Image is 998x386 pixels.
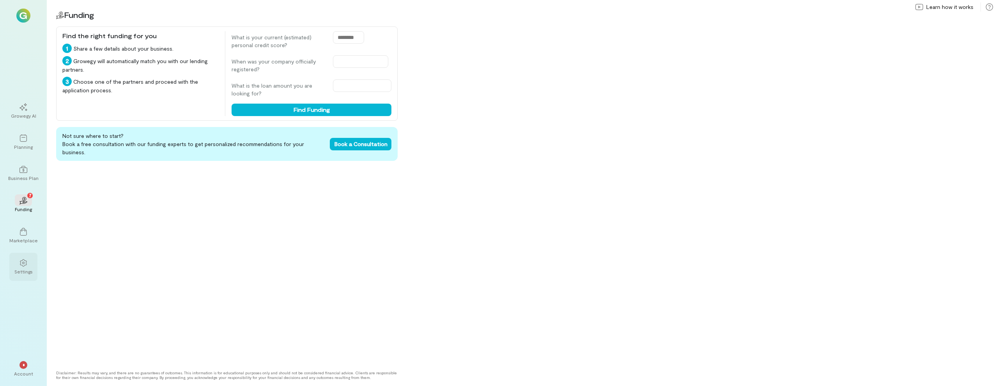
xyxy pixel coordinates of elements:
[334,141,388,147] span: Book a Consultation
[9,128,37,156] a: Planning
[56,127,398,161] div: Not sure where to start? Book a free consultation with our funding experts to get personalized re...
[9,237,38,243] div: Marketplace
[9,97,37,125] a: Growegy AI
[56,370,398,380] div: Disclaimer: Results may vary, and there are no guarantees of outcomes. This information is for ed...
[29,192,32,199] span: 7
[330,138,391,150] button: Book a Consultation
[62,44,219,53] div: Share a few details about your business.
[232,104,391,116] button: Find Funding
[232,58,325,73] label: When was your company officially registered?
[8,175,39,181] div: Business Plan
[62,56,219,74] div: Growegy will automatically match you with our lending partners.
[9,222,37,250] a: Marketplace
[9,159,37,187] a: Business Plan
[62,31,219,41] div: Find the right funding for you
[11,113,36,119] div: Growegy AI
[64,10,94,19] span: Funding
[232,82,325,97] label: What is the loan amount you are looking for?
[9,355,37,383] div: *Account
[62,77,72,86] div: 3
[9,253,37,281] a: Settings
[14,370,33,377] div: Account
[62,56,72,65] div: 2
[15,206,32,212] div: Funding
[62,77,219,94] div: Choose one of the partners and proceed with the application process.
[14,268,33,275] div: Settings
[14,144,33,150] div: Planning
[9,190,37,219] a: Funding
[62,44,72,53] div: 1
[232,33,325,49] label: What is your current (estimated) personal credit score?
[926,3,973,11] span: Learn how it works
